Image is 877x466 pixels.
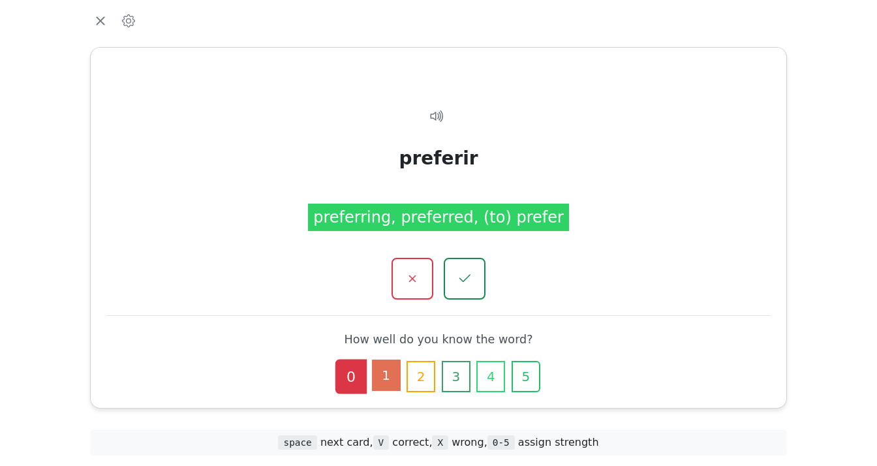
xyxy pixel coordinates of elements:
[373,435,390,450] span: V
[278,435,316,450] span: space
[522,367,531,386] span: 5
[442,361,470,392] button: 3
[335,360,367,394] button: 0
[308,204,569,231] div: preferring, preferred, (to) prefer
[372,360,401,391] button: 1
[512,361,540,392] button: 5
[476,361,505,392] button: 4
[399,145,478,172] div: preferir
[487,435,515,450] span: 0-5
[117,332,760,348] div: How well do you know the word?
[432,435,448,450] span: X
[278,436,598,448] span: next card , correct , wrong , assign strength
[407,361,435,392] button: 2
